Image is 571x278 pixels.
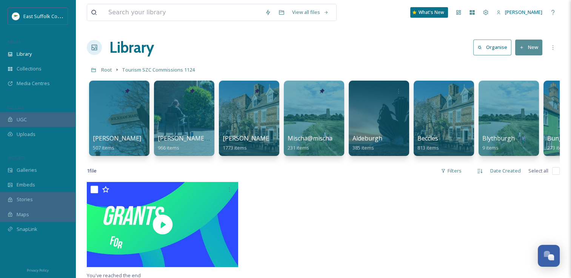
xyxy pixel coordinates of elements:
[505,9,542,15] span: [PERSON_NAME]
[12,12,20,20] img: ESC%20Logo.png
[547,144,569,151] span: 273 items
[417,135,439,151] a: Beccles813 items
[158,135,247,151] a: [PERSON_NAME] @crisp design966 items
[158,144,179,151] span: 966 items
[17,116,27,123] span: UGC
[8,104,24,110] span: COLLECT
[8,155,25,160] span: WIDGETS
[223,144,247,151] span: 1773 items
[17,131,35,138] span: Uploads
[528,167,548,174] span: Select all
[223,135,327,151] a: [PERSON_NAME] @ETTphotography1773 items
[17,211,29,218] span: Maps
[288,135,357,151] a: Mischa@mischaphotoltd231 items
[17,196,33,203] span: Stories
[352,135,382,151] a: Aldeburgh385 items
[27,265,49,274] a: Privacy Policy
[27,268,49,273] span: Privacy Policy
[87,182,238,267] img: thumbnail
[352,134,382,142] span: Aldeburgh
[482,144,499,151] span: 9 items
[486,163,525,178] div: Date Created
[352,144,374,151] span: 385 items
[17,50,32,58] span: Library
[482,134,515,142] span: Blythburgh
[105,4,261,21] input: Search your library
[87,167,97,174] span: 1 file
[17,80,50,87] span: Media Centres
[515,40,542,55] button: New
[17,226,37,233] span: SnapLink
[122,65,195,74] a: Tourism SZC Commissions 1124
[158,134,247,142] span: [PERSON_NAME] @crisp design
[288,144,309,151] span: 231 items
[17,166,37,174] span: Galleries
[101,66,112,73] span: Root
[538,245,560,267] button: Open Chat
[223,134,327,142] span: [PERSON_NAME] @ETTphotography
[437,163,465,178] div: Filters
[547,134,569,142] span: Bungay
[93,134,141,142] span: [PERSON_NAME]
[109,36,154,59] a: Library
[417,144,439,151] span: 813 items
[23,12,68,20] span: East Suffolk Council
[288,134,357,142] span: Mischa@mischaphotoltd
[288,5,332,20] a: View all files
[101,65,112,74] a: Root
[93,144,114,151] span: 507 items
[473,40,511,55] button: Organise
[417,134,438,142] span: Beccles
[482,135,515,151] a: Blythburgh9 items
[122,66,195,73] span: Tourism SZC Commissions 1124
[93,135,141,151] a: [PERSON_NAME]507 items
[547,135,569,151] a: Bungay273 items
[473,40,515,55] a: Organise
[410,7,448,18] a: What's New
[17,65,42,72] span: Collections
[17,181,35,188] span: Embeds
[8,39,21,44] span: MEDIA
[493,5,546,20] a: [PERSON_NAME]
